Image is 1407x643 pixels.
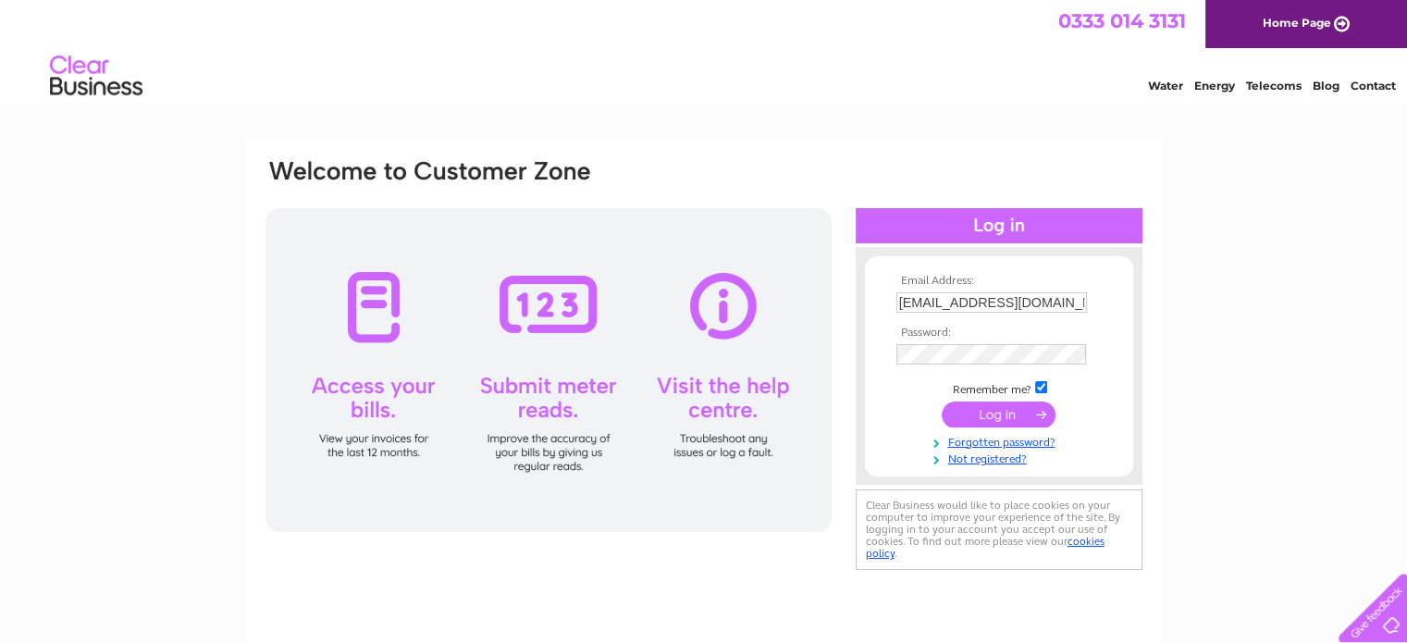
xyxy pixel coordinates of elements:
a: Energy [1194,79,1235,93]
a: Not registered? [896,449,1106,466]
a: 0333 014 3131 [1058,9,1186,32]
a: Water [1148,79,1183,93]
a: Contact [1351,79,1396,93]
a: Forgotten password? [896,432,1106,450]
a: Telecoms [1246,79,1302,93]
a: cookies policy [866,535,1105,560]
input: Submit [942,402,1055,427]
div: Clear Business is a trading name of Verastar Limited (registered in [GEOGRAPHIC_DATA] No. 3667643... [267,10,1142,90]
div: Clear Business would like to place cookies on your computer to improve your experience of the sit... [856,489,1142,570]
img: logo.png [49,48,143,105]
th: Email Address: [892,275,1106,288]
a: Blog [1313,79,1339,93]
td: Remember me? [892,378,1106,397]
th: Password: [892,327,1106,340]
